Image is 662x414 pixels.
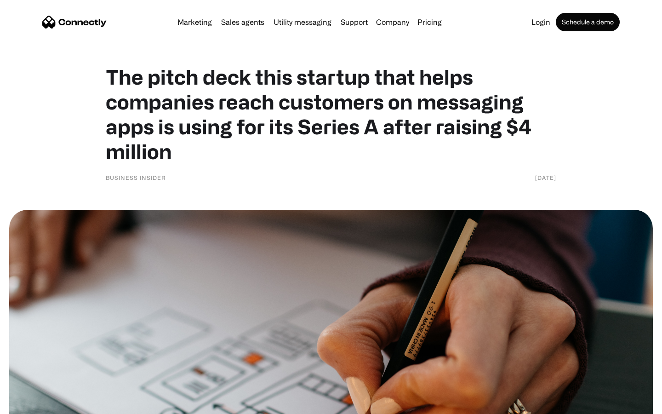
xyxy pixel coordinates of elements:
[535,173,556,182] div: [DATE]
[337,18,371,26] a: Support
[528,18,554,26] a: Login
[373,16,412,29] div: Company
[106,173,166,182] div: Business Insider
[270,18,335,26] a: Utility messaging
[42,15,107,29] a: home
[414,18,445,26] a: Pricing
[174,18,216,26] a: Marketing
[9,398,55,411] aside: Language selected: English
[556,13,620,31] a: Schedule a demo
[18,398,55,411] ul: Language list
[217,18,268,26] a: Sales agents
[376,16,409,29] div: Company
[106,64,556,164] h1: The pitch deck this startup that helps companies reach customers on messaging apps is using for i...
